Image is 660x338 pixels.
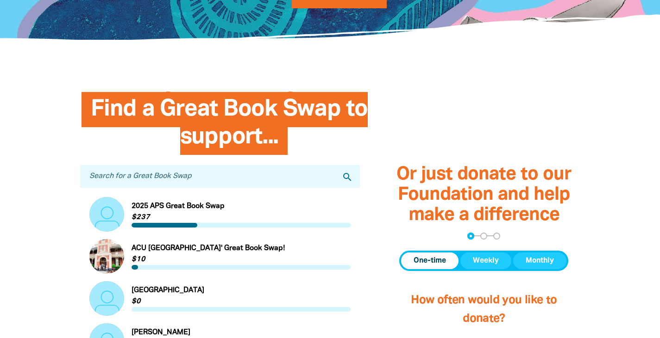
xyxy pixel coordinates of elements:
[473,255,499,266] span: Weekly
[526,255,554,266] span: Monthly
[414,255,446,266] span: One-time
[480,233,487,240] button: Navigate to step 2 of 3 to enter your details
[513,252,566,269] button: Monthly
[396,166,571,224] span: Or just donate to our Foundation and help make a difference
[460,252,511,269] button: Weekly
[493,233,500,240] button: Navigate to step 3 of 3 to enter your payment details
[399,282,568,338] h2: How often would you like to donate?
[401,252,459,269] button: One-time
[399,251,568,271] div: Donation frequency
[91,99,368,155] span: Find a Great Book Swap to support...
[467,233,474,240] button: Navigate to step 1 of 3 to enter your donation amount
[342,172,353,183] i: search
